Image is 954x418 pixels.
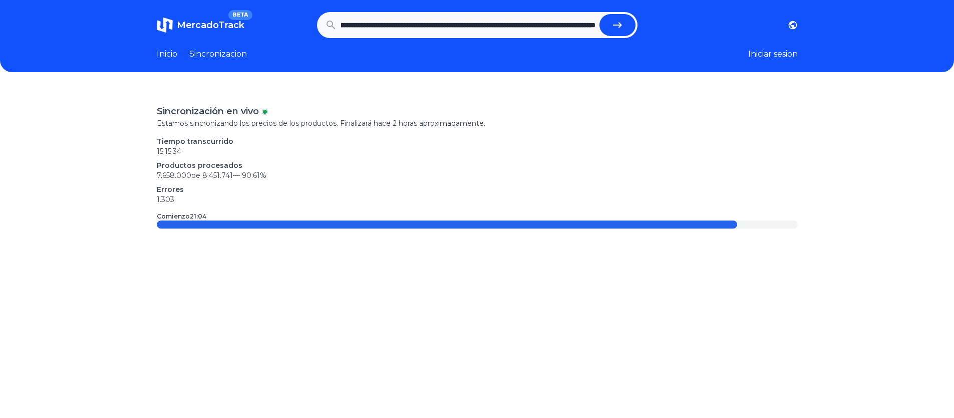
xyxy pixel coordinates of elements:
span: BETA [228,10,252,20]
p: Productos procesados [157,160,798,170]
a: MercadoTrackBETA [157,17,244,33]
span: MercadoTrack [177,20,244,31]
p: 7.658.000 de 8.451.741 — [157,170,798,180]
p: 1.303 [157,194,798,204]
p: Sincronización en vivo [157,104,259,118]
p: Estamos sincronizando los precios de los productos. Finalizará hace 2 horas aproximadamente. [157,118,798,128]
p: Comienzo [157,213,206,221]
span: 90.61 % [242,171,266,180]
p: Errores [157,184,798,194]
button: Iniciar sesion [748,48,798,60]
time: 15:15:34 [157,147,181,156]
a: Inicio [157,48,177,60]
a: Sincronizacion [189,48,247,60]
time: 21:04 [190,213,206,220]
img: MercadoTrack [157,17,173,33]
p: Tiempo transcurrido [157,136,798,146]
